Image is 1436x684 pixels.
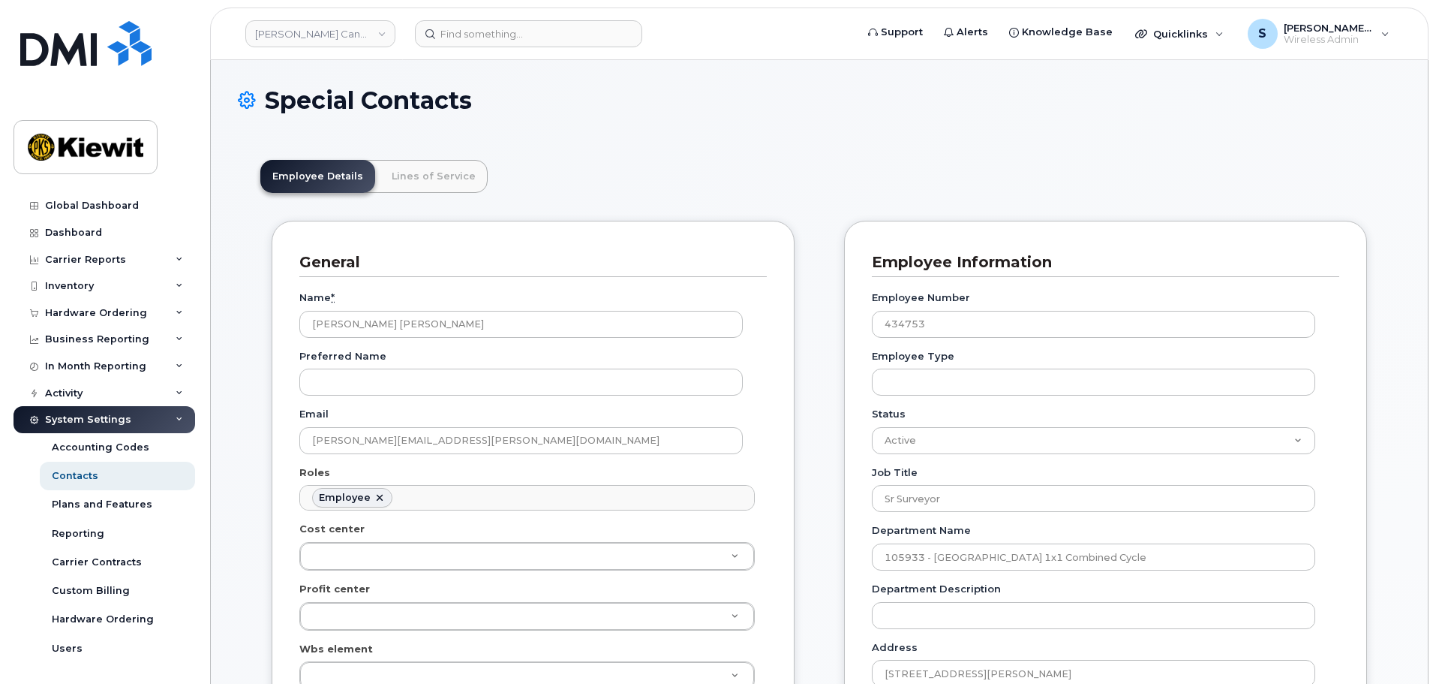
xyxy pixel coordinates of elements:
label: Employee Type [872,349,954,363]
a: Lines of Service [380,160,488,193]
label: Wbs element [299,642,373,656]
div: Employee [319,492,371,504]
h1: Special Contacts [238,87,1401,113]
label: Status [872,407,906,421]
label: Department Description [872,582,1001,596]
abbr: required [331,291,335,303]
label: Address [872,640,918,655]
a: Employee Details [260,160,375,193]
label: Department Name [872,523,971,538]
h3: General [299,252,756,273]
iframe: Messenger Launcher [1371,619,1425,673]
label: Employee Number [872,291,970,305]
label: Job Title [872,466,918,480]
label: Email [299,407,329,421]
label: Name [299,291,335,305]
h3: Employee Information [872,252,1328,273]
label: Profit center [299,582,370,596]
label: Preferred Name [299,349,386,363]
label: Cost center [299,522,365,536]
label: Roles [299,466,330,480]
